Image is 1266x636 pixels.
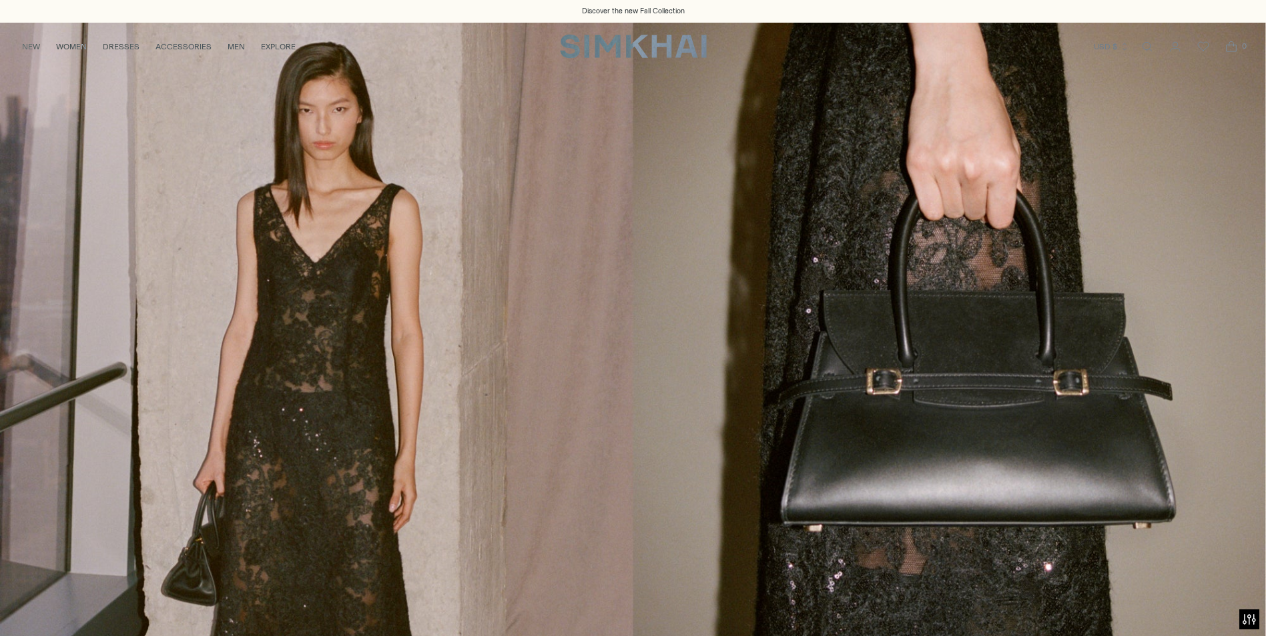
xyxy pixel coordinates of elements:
[582,6,685,17] a: Discover the new Fall Collection
[155,32,212,61] a: ACCESSORIES
[56,32,87,61] a: WOMEN
[103,32,139,61] a: DRESSES
[1134,33,1161,60] a: Open search modal
[1218,33,1245,60] a: Open cart modal
[1162,33,1189,60] a: Go to the account page
[228,32,245,61] a: MEN
[1190,33,1217,60] a: Wishlist
[1238,40,1250,52] span: 0
[22,32,40,61] a: NEW
[261,32,296,61] a: EXPLORE
[1094,32,1129,61] button: USD $
[560,33,707,59] a: SIMKHAI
